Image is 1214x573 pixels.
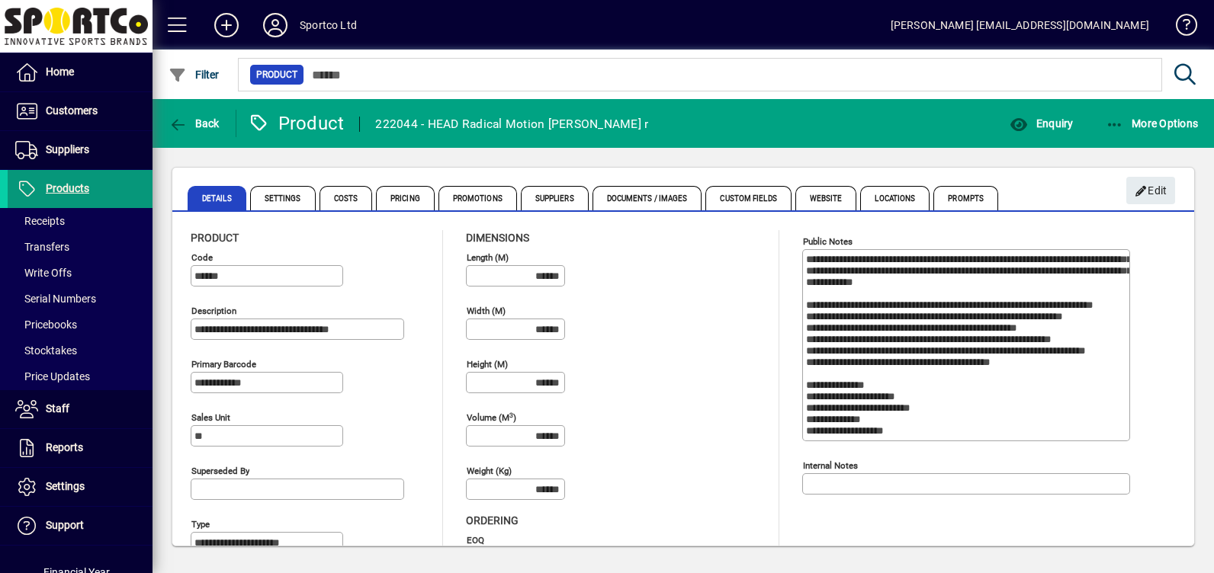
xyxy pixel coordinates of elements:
[15,344,77,357] span: Stocktakes
[191,306,236,316] mat-label: Description
[256,67,297,82] span: Product
[467,535,484,546] mat-label: EOQ
[8,208,153,234] a: Receipts
[191,466,249,476] mat-label: Superseded by
[46,441,83,453] span: Reports
[15,293,96,305] span: Serial Numbers
[15,241,69,253] span: Transfers
[191,252,213,263] mat-label: Code
[1106,117,1199,130] span: More Options
[46,66,74,78] span: Home
[467,359,508,370] mat-label: Height (m)
[8,363,153,389] a: Price Updates
[46,519,84,531] span: Support
[466,232,529,244] span: Dimensions
[1006,110,1077,137] button: Enquiry
[165,61,223,88] button: Filter
[375,112,648,136] div: 222044 - HEAD Radical Motion [PERSON_NAME] r
[438,186,517,210] span: Promotions
[8,390,153,428] a: Staff
[1135,178,1167,203] span: Edit
[467,252,509,263] mat-label: Length (m)
[169,69,220,81] span: Filter
[467,412,516,423] mat-label: Volume (m )
[891,13,1149,37] div: [PERSON_NAME] [EMAIL_ADDRESS][DOMAIN_NAME]
[803,460,858,471] mat-label: Internal Notes
[467,306,506,316] mat-label: Width (m)
[15,370,90,383] span: Price Updates
[593,186,702,210] span: Documents / Images
[46,402,69,415] span: Staff
[8,131,153,169] a: Suppliers
[1126,177,1175,204] button: Edit
[191,519,210,530] mat-label: Type
[376,186,435,210] span: Pricing
[8,92,153,130] a: Customers
[250,186,316,210] span: Settings
[8,234,153,260] a: Transfers
[8,429,153,467] a: Reports
[8,260,153,286] a: Write Offs
[46,143,89,155] span: Suppliers
[320,186,373,210] span: Costs
[248,111,345,136] div: Product
[705,186,791,210] span: Custom Fields
[188,186,246,210] span: Details
[15,215,65,227] span: Receipts
[251,11,300,39] button: Profile
[467,466,512,476] mat-label: Weight (Kg)
[165,110,223,137] button: Back
[8,507,153,545] a: Support
[46,104,98,117] span: Customers
[8,53,153,91] a: Home
[191,232,239,244] span: Product
[153,110,236,137] app-page-header-button: Back
[8,312,153,338] a: Pricebooks
[795,186,857,210] span: Website
[8,338,153,363] a: Stocktakes
[8,468,153,506] a: Settings
[466,514,519,527] span: Ordering
[191,359,256,370] mat-label: Primary barcode
[300,13,357,37] div: Sportco Ltd
[1010,117,1073,130] span: Enquiry
[15,267,72,279] span: Write Offs
[191,412,230,423] mat-label: Sales unit
[169,117,220,130] span: Back
[46,182,89,194] span: Products
[15,319,77,331] span: Pricebooks
[8,286,153,312] a: Serial Numbers
[509,411,513,418] sup: 3
[1164,3,1195,53] a: Knowledge Base
[1102,110,1203,137] button: More Options
[202,11,251,39] button: Add
[521,186,589,210] span: Suppliers
[803,236,853,247] mat-label: Public Notes
[46,480,85,492] span: Settings
[860,186,930,210] span: Locations
[933,186,998,210] span: Prompts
